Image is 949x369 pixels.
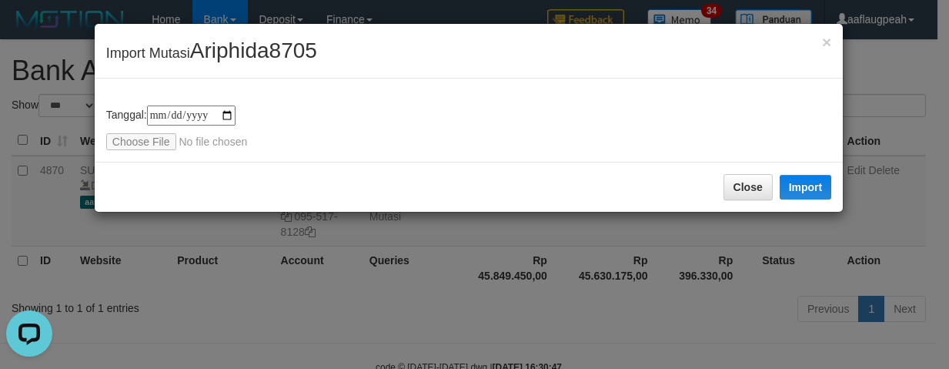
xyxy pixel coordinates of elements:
div: Tanggal: [106,106,831,150]
button: Close [723,174,773,200]
button: Open LiveChat chat widget [6,6,52,52]
span: Import Mutasi [106,45,317,61]
span: × [822,33,831,51]
span: Ariphida8705 [190,39,317,62]
button: Import [780,175,832,200]
button: Close [822,34,831,50]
